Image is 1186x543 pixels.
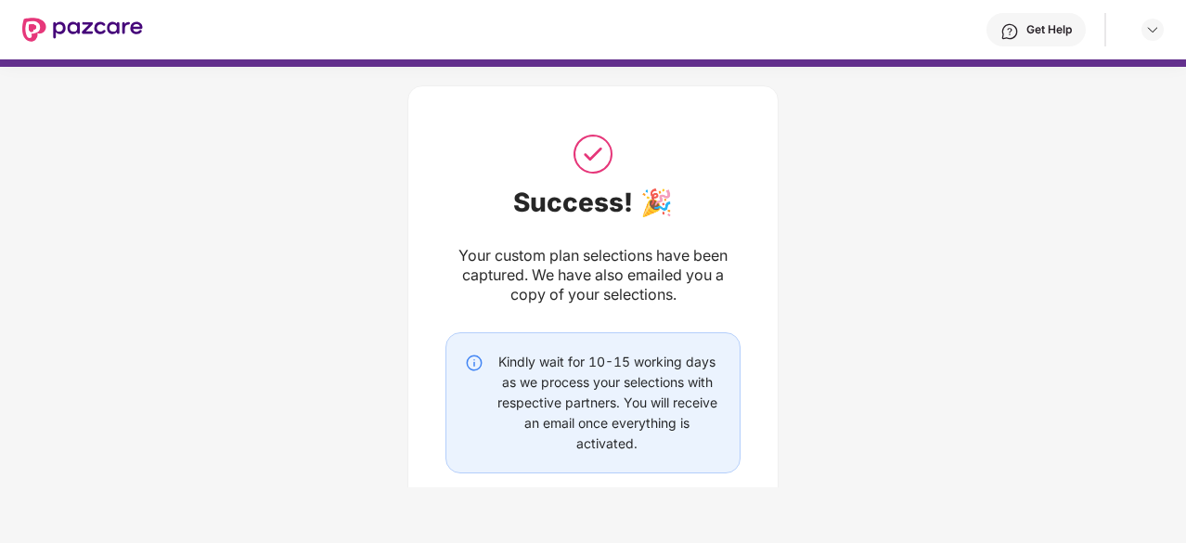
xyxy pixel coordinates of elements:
div: Your custom plan selections have been captured. We have also emailed you a copy of your selections. [445,246,741,304]
img: svg+xml;base64,PHN2ZyB3aWR0aD0iNTAiIGhlaWdodD0iNTAiIHZpZXdCb3g9IjAgMCA1MCA1MCIgZmlsbD0ibm9uZSIgeG... [570,131,616,177]
img: svg+xml;base64,PHN2ZyBpZD0iRHJvcGRvd24tMzJ4MzIiIHhtbG5zPSJodHRwOi8vd3d3LnczLm9yZy8yMDAwL3N2ZyIgd2... [1145,22,1160,37]
div: Success! 🎉 [445,187,741,218]
img: svg+xml;base64,PHN2ZyBpZD0iSGVscC0zMngzMiIgeG1sbnM9Imh0dHA6Ly93d3cudzMub3JnLzIwMDAvc3ZnIiB3aWR0aD... [1000,22,1019,41]
div: Get Help [1026,22,1072,37]
img: New Pazcare Logo [22,18,143,42]
div: Kindly wait for 10-15 working days as we process your selections with respective partners. You wi... [493,352,721,454]
img: svg+xml;base64,PHN2ZyBpZD0iSW5mby0yMHgyMCIgeG1sbnM9Imh0dHA6Ly93d3cudzMub3JnLzIwMDAvc3ZnIiB3aWR0aD... [465,354,483,372]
